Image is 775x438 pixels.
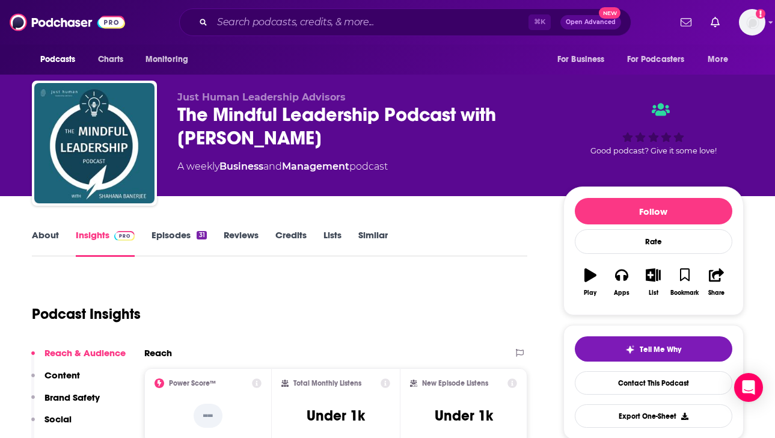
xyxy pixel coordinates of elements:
button: Play [575,261,606,304]
button: open menu [549,48,620,71]
span: Tell Me Why [640,345,681,354]
button: Open AdvancedNew [560,15,621,29]
span: Podcasts [40,51,76,68]
img: Podchaser Pro [114,231,135,241]
div: A weekly podcast [177,159,388,174]
span: Just Human Leadership Advisors [177,91,346,103]
a: About [32,229,59,257]
span: Good podcast? Give it some love! [590,146,717,155]
button: Export One-Sheet [575,404,732,428]
button: open menu [137,48,204,71]
span: ⌘ K [528,14,551,30]
a: Reviews [224,229,259,257]
a: Similar [358,229,388,257]
p: Reach & Audience [44,347,126,359]
a: Credits [275,229,307,257]
input: Search podcasts, credits, & more... [212,13,528,32]
span: For Business [557,51,605,68]
p: Social [44,413,72,425]
img: The Mindful Leadership Podcast with Shahana Banerjee [34,83,155,203]
span: Charts [98,51,124,68]
button: Content [31,369,80,392]
svg: Add a profile image [756,9,765,19]
a: Episodes31 [152,229,206,257]
img: tell me why sparkle [625,345,635,354]
span: Logged in as danikarchmer [739,9,765,35]
span: New [599,7,620,19]
span: Monitoring [146,51,188,68]
button: Follow [575,198,732,224]
div: Share [708,289,724,297]
div: List [649,289,658,297]
p: Brand Safety [44,392,100,403]
img: Podchaser - Follow, Share and Rate Podcasts [10,11,125,34]
p: Content [44,369,80,381]
div: Good podcast? Give it some love! [563,91,744,166]
a: Lists [323,229,342,257]
div: 31 [197,231,206,239]
button: Reach & Audience [31,347,126,369]
h2: Total Monthly Listens [293,379,361,387]
span: Open Advanced [566,19,616,25]
span: For Podcasters [627,51,685,68]
div: Apps [614,289,629,297]
button: Social [31,413,72,436]
div: Open Intercom Messenger [734,373,763,402]
div: Search podcasts, credits, & more... [179,8,631,36]
button: List [637,261,669,304]
button: Share [700,261,732,304]
button: Brand Safety [31,392,100,414]
button: Apps [606,261,637,304]
button: open menu [699,48,743,71]
div: Bookmark [670,289,699,297]
a: Management [282,161,349,172]
h2: Reach [144,347,172,359]
h2: Power Score™ [169,379,216,387]
h2: New Episode Listens [422,379,488,387]
a: Contact This Podcast [575,371,732,395]
span: and [263,161,282,172]
a: Business [219,161,263,172]
a: Show notifications dropdown [676,12,696,32]
button: Show profile menu [739,9,765,35]
button: open menu [32,48,91,71]
span: More [708,51,728,68]
button: Bookmark [669,261,700,304]
h1: Podcast Insights [32,305,141,323]
img: User Profile [739,9,765,35]
button: tell me why sparkleTell Me Why [575,336,732,362]
h3: Under 1k [435,407,493,425]
h3: Under 1k [307,407,365,425]
div: Play [584,289,596,297]
div: Rate [575,229,732,254]
button: open menu [619,48,702,71]
p: -- [194,404,222,428]
a: InsightsPodchaser Pro [76,229,135,257]
a: Charts [90,48,131,71]
a: Show notifications dropdown [706,12,724,32]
